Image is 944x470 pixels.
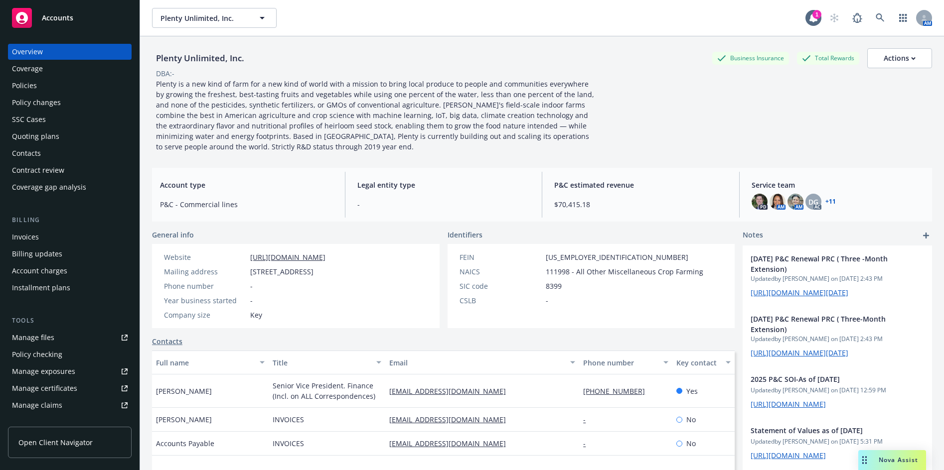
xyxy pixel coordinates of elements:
[579,351,672,374] button: Phone number
[460,295,542,306] div: CSLB
[8,44,132,60] a: Overview
[751,348,848,357] a: [URL][DOMAIN_NAME][DATE]
[743,245,932,306] div: [DATE] P&C Renewal PRC ( Three -Month Extension)Updatedby [PERSON_NAME] on [DATE] 2:43 PM[URL][DO...
[156,438,214,449] span: Accounts Payable
[42,14,73,22] span: Accounts
[858,450,926,470] button: Nova Assist
[743,306,932,366] div: [DATE] P&C Renewal PRC ( Three-Month Extension)Updatedby [PERSON_NAME] on [DATE] 2:43 PM[URL][DOM...
[164,266,246,277] div: Mailing address
[156,414,212,425] span: [PERSON_NAME]
[743,366,932,417] div: 2025 P&C SOI-As of [DATE]Updatedby [PERSON_NAME] on [DATE] 12:59 PM[URL][DOMAIN_NAME]
[752,180,925,190] span: Service team
[920,230,932,241] a: add
[12,263,67,279] div: Account charges
[751,374,898,384] span: 2025 P&C SOI-As of [DATE]
[743,417,932,469] div: Statement of Values as of [DATE]Updatedby [PERSON_NAME] on [DATE] 5:31 PM[URL][DOMAIN_NAME]
[152,230,194,240] span: General info
[273,380,381,401] span: Senior Vice President. Finance (Incl. on ALL Correspondences)
[160,199,333,210] span: P&C - Commercial lines
[8,78,132,94] a: Policies
[250,310,262,320] span: Key
[152,336,182,347] a: Contacts
[12,363,75,379] div: Manage exposures
[879,456,918,464] span: Nova Assist
[858,450,871,470] div: Drag to move
[156,79,596,151] span: Plenty is a new kind of farm for a new kind of world with a mission to bring local produce to peo...
[686,386,698,396] span: Yes
[712,52,789,64] div: Business Insurance
[269,351,385,374] button: Title
[8,280,132,296] a: Installment plans
[583,386,653,396] a: [PHONE_NUMBER]
[751,274,924,283] span: Updated by [PERSON_NAME] on [DATE] 2:43 PM
[156,386,212,396] span: [PERSON_NAME]
[8,145,132,161] a: Contacts
[546,252,688,262] span: [US_EMPLOYER_IDENTIFICATION_NUMBER]
[797,52,859,64] div: Total Rewards
[751,288,848,297] a: [URL][DOMAIN_NAME][DATE]
[672,351,735,374] button: Key contact
[751,335,924,344] span: Updated by [PERSON_NAME] on [DATE] 2:43 PM
[460,252,542,262] div: FEIN
[751,386,924,395] span: Updated by [PERSON_NAME] on [DATE] 12:59 PM
[12,112,46,127] div: SSC Cases
[824,8,844,28] a: Start snowing
[8,246,132,262] a: Billing updates
[12,347,62,362] div: Policy checking
[8,363,132,379] a: Manage exposures
[273,414,304,425] span: INVOICES
[546,266,703,277] span: 111998 - All Other Miscellaneous Crop Farming
[8,347,132,362] a: Policy checking
[12,78,37,94] div: Policies
[156,68,174,79] div: DBA: -
[686,438,696,449] span: No
[554,199,727,210] span: $70,415.18
[8,330,132,346] a: Manage files
[8,95,132,111] a: Policy changes
[12,128,59,144] div: Quoting plans
[273,438,304,449] span: INVOICES
[460,266,542,277] div: NAICS
[751,425,898,436] span: Statement of Values as of [DATE]
[12,380,77,396] div: Manage certificates
[12,397,62,413] div: Manage claims
[752,194,768,210] img: photo
[164,281,246,291] div: Phone number
[156,357,254,368] div: Full name
[12,179,86,195] div: Coverage gap analysis
[847,8,867,28] a: Report a Bug
[546,295,548,306] span: -
[12,229,39,245] div: Invoices
[357,180,530,190] span: Legal entity type
[583,415,594,424] a: -
[808,197,818,207] span: DG
[12,162,64,178] div: Contract review
[546,281,562,291] span: 8399
[164,310,246,320] div: Company size
[12,145,41,161] div: Contacts
[12,280,70,296] div: Installment plans
[867,48,932,68] button: Actions
[787,194,803,210] img: photo
[583,357,657,368] div: Phone number
[12,44,43,60] div: Overview
[273,357,370,368] div: Title
[751,437,924,446] span: Updated by [PERSON_NAME] on [DATE] 5:31 PM
[8,112,132,127] a: SSC Cases
[389,439,514,448] a: [EMAIL_ADDRESS][DOMAIN_NAME]
[12,330,54,346] div: Manage files
[554,180,727,190] span: P&C estimated revenue
[870,8,890,28] a: Search
[12,414,59,430] div: Manage BORs
[686,414,696,425] span: No
[152,351,269,374] button: Full name
[743,230,763,241] span: Notes
[12,246,62,262] div: Billing updates
[825,199,836,205] a: +11
[250,295,253,306] span: -
[676,357,720,368] div: Key contact
[751,399,826,409] a: [URL][DOMAIN_NAME]
[751,314,898,335] span: [DATE] P&C Renewal PRC ( Three-Month Extension)
[8,215,132,225] div: Billing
